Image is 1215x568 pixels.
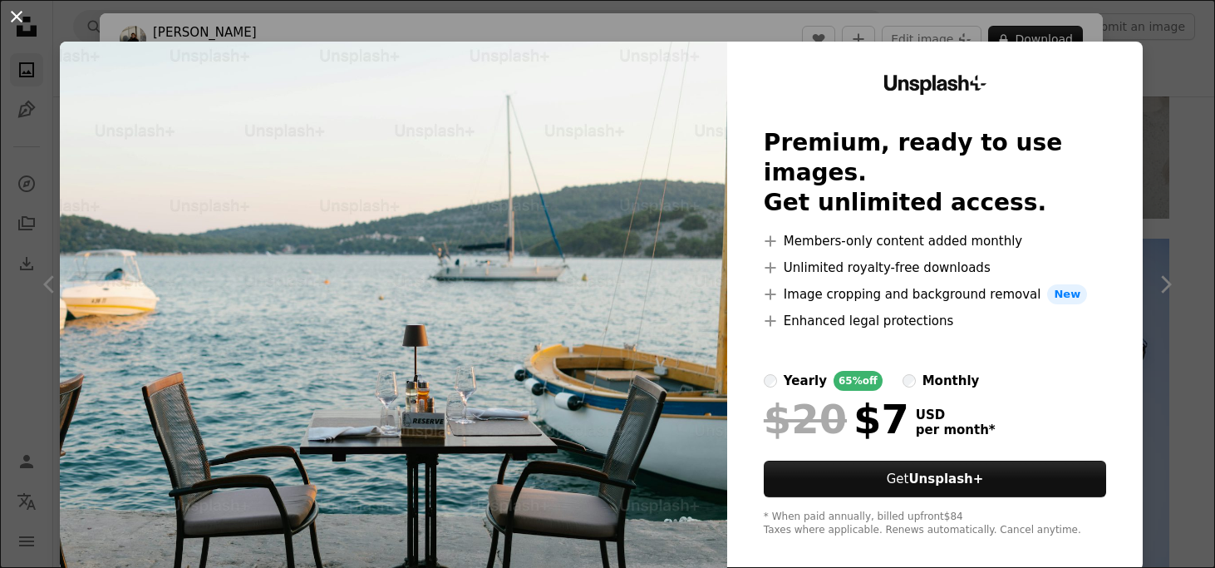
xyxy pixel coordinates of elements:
[764,231,1106,251] li: Members-only content added monthly
[916,422,996,437] span: per month *
[922,371,980,391] div: monthly
[834,371,883,391] div: 65% off
[764,374,777,388] input: yearly65%off
[903,374,916,388] input: monthly
[764,398,909,441] div: $7
[764,284,1106,304] li: Image cropping and background removal
[764,398,847,441] span: $20
[764,311,1106,331] li: Enhanced legal protections
[916,407,996,422] span: USD
[764,511,1106,537] div: * When paid annually, billed upfront $84 Taxes where applicable. Renews automatically. Cancel any...
[1047,284,1087,304] span: New
[908,472,983,487] strong: Unsplash+
[764,128,1106,218] h2: Premium, ready to use images. Get unlimited access.
[764,461,1106,497] button: GetUnsplash+
[764,258,1106,278] li: Unlimited royalty-free downloads
[784,371,827,391] div: yearly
